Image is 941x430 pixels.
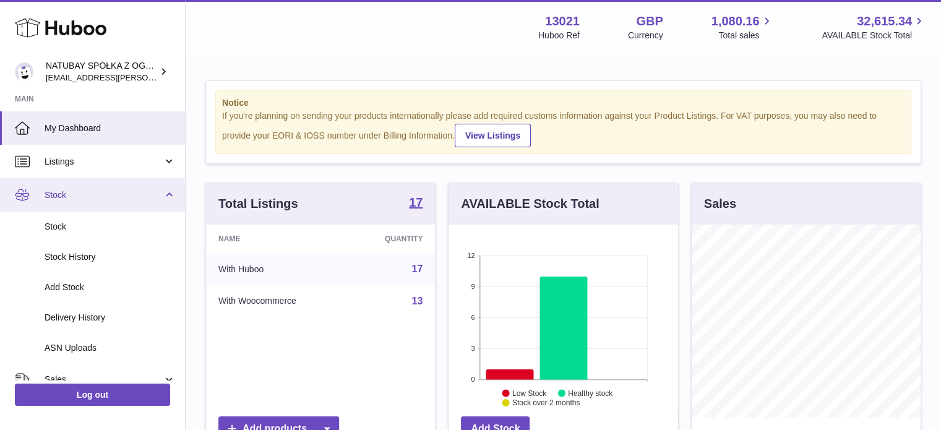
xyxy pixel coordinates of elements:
[471,376,475,383] text: 0
[409,196,423,209] strong: 17
[15,62,33,81] img: kacper.antkowski@natubay.pl
[628,30,663,41] div: Currency
[455,124,531,147] a: View Listings
[45,374,163,385] span: Sales
[218,196,298,212] h3: Total Listings
[412,264,423,274] a: 17
[568,389,613,397] text: Healthy stock
[15,384,170,406] a: Log out
[45,156,163,168] span: Listings
[822,30,926,41] span: AVAILABLE Stock Total
[409,196,423,211] a: 17
[45,221,176,233] span: Stock
[412,296,423,306] a: 13
[471,345,475,352] text: 3
[512,398,580,407] text: Stock over 2 months
[348,225,436,253] th: Quantity
[636,13,663,30] strong: GBP
[461,196,599,212] h3: AVAILABLE Stock Total
[206,285,348,317] td: With Woocommerce
[857,13,912,30] span: 32,615.34
[45,251,176,263] span: Stock History
[45,342,176,354] span: ASN Uploads
[45,282,176,293] span: Add Stock
[718,30,773,41] span: Total sales
[471,314,475,321] text: 6
[206,253,348,285] td: With Huboo
[711,13,760,30] span: 1,080.16
[222,110,904,147] div: If you're planning on sending your products internationally please add required customs informati...
[468,252,475,259] text: 12
[704,196,736,212] h3: Sales
[206,225,348,253] th: Name
[822,13,926,41] a: 32,615.34 AVAILABLE Stock Total
[222,97,904,109] strong: Notice
[512,389,547,397] text: Low Stock
[46,72,248,82] span: [EMAIL_ADDRESS][PERSON_NAME][DOMAIN_NAME]
[46,60,157,84] div: NATUBAY SPÓŁKA Z OGRANICZONĄ ODPOWIEDZIALNOŚCIĄ
[545,13,580,30] strong: 13021
[45,189,163,201] span: Stock
[45,123,176,134] span: My Dashboard
[711,13,774,41] a: 1,080.16 Total sales
[471,283,475,290] text: 9
[45,312,176,324] span: Delivery History
[538,30,580,41] div: Huboo Ref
